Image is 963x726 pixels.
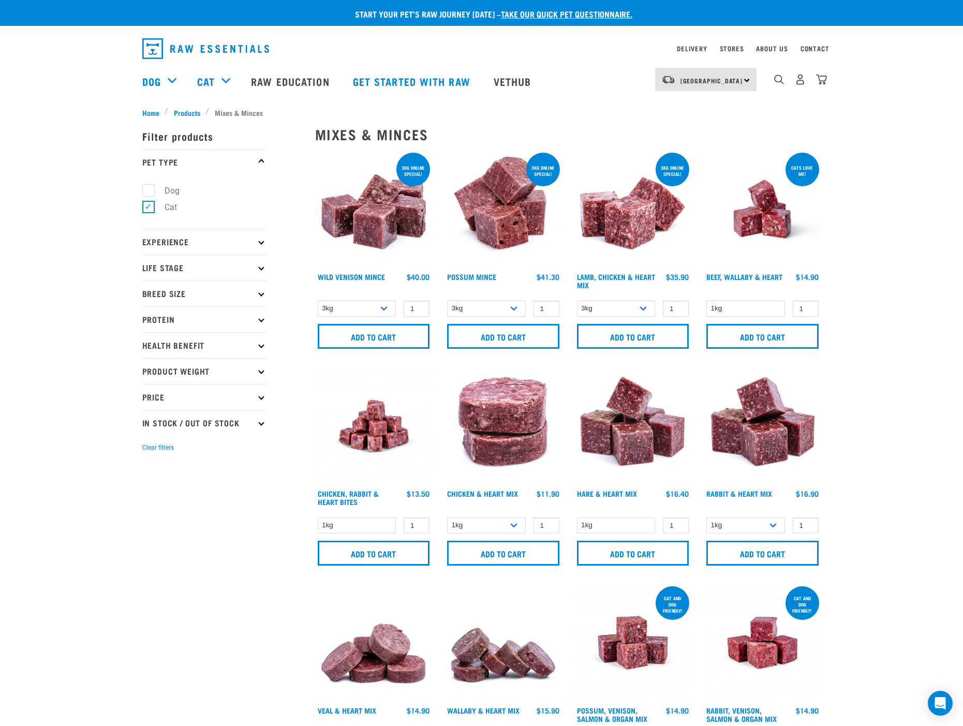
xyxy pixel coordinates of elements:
a: Contact [801,47,829,50]
div: $40.00 [407,273,429,281]
img: Rabbit Venison Salmon Organ 1688 [704,584,821,702]
label: Cat [148,201,181,214]
a: Wild Venison Mince [318,275,385,278]
a: Dog [142,73,161,89]
input: 1 [663,517,689,534]
input: 1 [404,517,429,534]
div: $41.30 [537,273,559,281]
p: Breed Size [142,280,266,306]
div: 3kg online special! [656,160,689,182]
img: Possum Venison Salmon Organ 1626 [574,584,692,702]
a: take our quick pet questionnaire. [501,11,632,16]
input: Add to cart [577,324,689,349]
div: $16.40 [666,490,689,498]
input: Add to cart [447,324,559,349]
a: Chicken, Rabbit & Heart Bites [318,492,379,503]
a: Rabbit, Venison, Salmon & Organ Mix [706,708,777,720]
div: $11.90 [537,490,559,498]
input: 1 [404,301,429,317]
a: Products [168,107,205,118]
img: Raw Essentials Logo [142,38,269,59]
span: Home [142,107,159,118]
p: Pet Type [142,149,266,175]
nav: dropdown navigation [134,34,829,63]
div: 3kg online special! [396,160,430,182]
p: Price [142,384,266,410]
div: $35.90 [666,273,689,281]
span: Products [174,107,200,118]
a: Wallaby & Heart Mix [447,708,520,712]
p: Life Stage [142,255,266,280]
img: home-icon-1@2x.png [774,75,784,84]
img: Chicken and Heart Medallions [445,367,562,485]
div: $14.90 [666,706,689,715]
div: $14.90 [407,706,429,715]
img: Pile Of Cubed Wild Venison Mince For Pets [315,151,433,268]
a: Rabbit & Heart Mix [706,492,772,495]
input: Add to cart [318,541,430,566]
a: Raw Education [241,61,342,102]
div: $13.50 [407,490,429,498]
nav: breadcrumbs [142,107,821,118]
p: In Stock / Out Of Stock [142,410,266,436]
a: Cat [197,73,215,89]
a: Delivery [677,47,707,50]
p: Product Weight [142,358,266,384]
span: [GEOGRAPHIC_DATA] [680,79,743,82]
a: Hare & Heart Mix [577,492,637,495]
p: Filter products [142,123,266,149]
input: 1 [793,517,819,534]
input: Add to cart [318,324,430,349]
p: Health Benefit [142,332,266,358]
input: 1 [793,301,819,317]
div: $14.90 [796,706,819,715]
a: Vethub [483,61,544,102]
a: Stores [720,47,744,50]
input: Add to cart [706,541,819,566]
a: About Us [756,47,788,50]
img: 1152 Veal Heart Medallions 01 [315,584,433,702]
img: Pile Of Cubed Hare Heart For Pets [574,367,692,485]
div: Cat and dog friendly! [786,590,819,618]
input: Add to cart [447,541,559,566]
button: Clear filters [142,443,174,452]
img: user.png [795,74,806,85]
input: 1 [534,301,559,317]
p: Protein [142,306,266,332]
div: 3kg online special! [526,160,560,182]
img: 1087 Rabbit Heart Cubes 01 [704,367,821,485]
p: Experience [142,229,266,255]
img: 1102 Possum Mince 01 [445,151,562,268]
a: Lamb, Chicken & Heart Mix [577,275,655,287]
input: Add to cart [706,324,819,349]
img: home-icon@2x.png [816,74,827,85]
img: 1124 Lamb Chicken Heart Mix 01 [574,151,692,268]
a: Home [142,107,165,118]
a: Chicken & Heart Mix [447,492,518,495]
div: Cats love me! [786,160,819,182]
label: Dog [148,184,184,197]
a: Veal & Heart Mix [318,708,376,712]
img: van-moving.png [661,75,675,84]
a: Possum, Venison, Salmon & Organ Mix [577,708,647,720]
div: $15.90 [537,706,559,715]
input: 1 [663,301,689,317]
img: Raw Essentials 2024 July2572 Beef Wallaby Heart [704,151,821,268]
div: $16.90 [796,490,819,498]
input: 1 [534,517,559,534]
img: 1093 Wallaby Heart Medallions 01 [445,584,562,702]
a: Get started with Raw [343,61,483,102]
a: Possum Mince [447,275,496,278]
a: Beef, Wallaby & Heart [706,275,782,278]
div: Open Intercom Messenger [928,691,953,716]
input: Add to cart [577,541,689,566]
div: cat and dog friendly! [656,590,689,618]
h2: Mixes & Minces [315,126,821,142]
div: $14.90 [796,273,819,281]
img: Chicken Rabbit Heart 1609 [315,367,433,485]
